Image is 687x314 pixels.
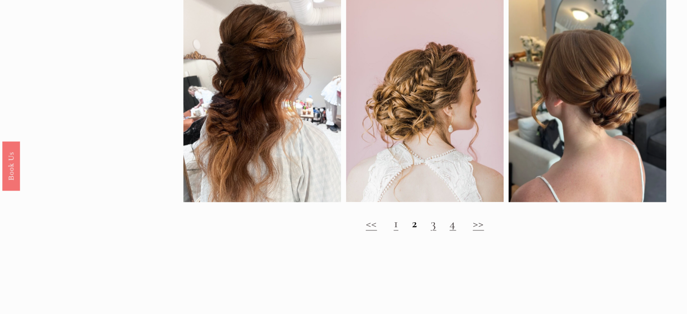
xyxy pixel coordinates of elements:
a: >> [473,216,484,231]
a: 3 [430,216,436,231]
a: Book Us [2,141,20,190]
a: 1 [393,216,398,231]
a: << [366,216,377,231]
strong: 2 [411,216,417,231]
a: 4 [449,216,456,231]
